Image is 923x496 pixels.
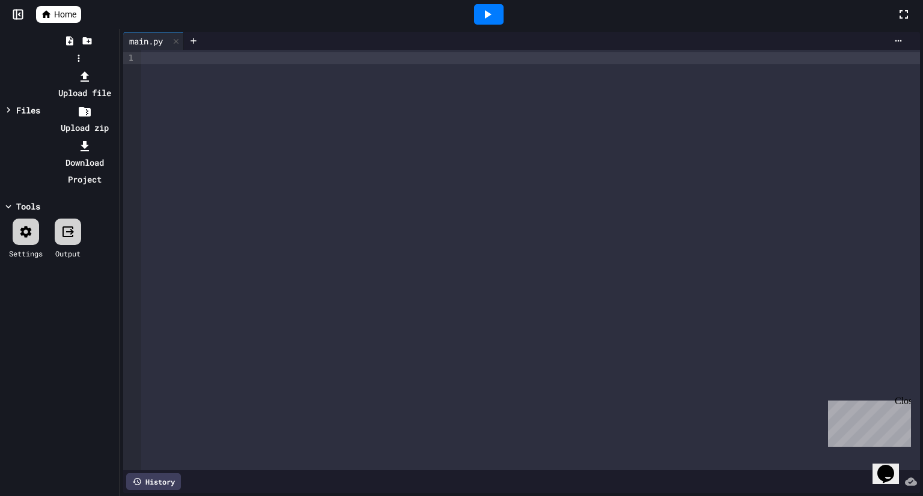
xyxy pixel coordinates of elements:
[52,103,117,136] li: Upload zip
[16,104,40,116] div: Files
[126,473,181,490] div: History
[123,32,184,50] div: main.py
[16,200,40,213] div: Tools
[123,52,135,64] div: 1
[52,68,117,101] li: Upload file
[55,248,81,259] div: Output
[873,448,911,484] iframe: chat widget
[9,248,43,259] div: Settings
[54,8,76,20] span: Home
[5,5,83,76] div: Chat with us now!Close
[823,396,911,447] iframe: chat widget
[123,35,169,47] div: main.py
[36,6,81,23] a: Home
[52,138,117,188] li: Download Project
